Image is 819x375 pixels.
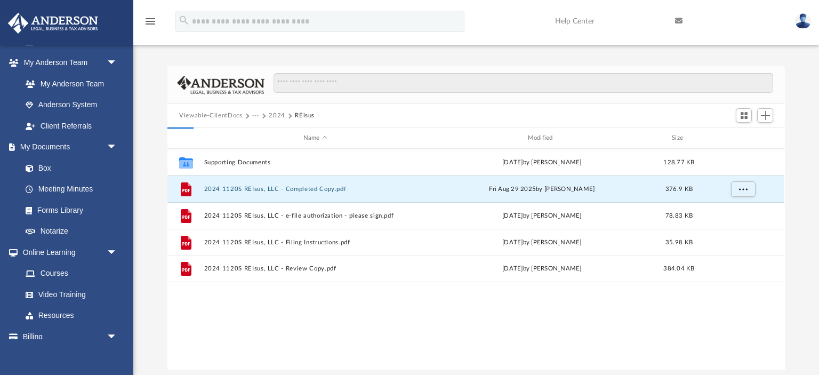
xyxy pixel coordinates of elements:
[7,137,128,158] a: My Documentsarrow_drop_down
[204,239,427,246] button: 2024 1120S REIsus, LLC - Filing Instructions.pdf
[431,133,653,143] div: Modified
[757,108,773,123] button: Add
[665,213,693,219] span: 78.83 KB
[795,13,811,29] img: User Pic
[204,133,426,143] div: Name
[295,111,315,121] button: REisus
[15,115,128,137] a: Client Referrals
[7,242,128,263] a: Online Learningarrow_drop_down
[7,52,128,74] a: My Anderson Teamarrow_drop_down
[431,238,653,248] div: [DATE] by [PERSON_NAME]
[658,133,701,143] div: Size
[15,179,128,200] a: Meeting Minutes
[665,186,693,192] span: 376.9 KB
[431,185,653,194] div: Fri Aug 29 2025 by [PERSON_NAME]
[731,181,756,197] button: More options
[107,326,128,348] span: arrow_drop_down
[15,221,128,242] a: Notarize
[172,133,199,143] div: id
[252,111,259,121] button: ···
[107,242,128,264] span: arrow_drop_down
[7,326,133,347] a: Billingarrow_drop_down
[204,265,427,272] button: 2024 1120S REIsus, LLC - Review Copy.pdf
[269,111,285,121] button: 2024
[15,94,128,116] a: Anderson System
[107,137,128,158] span: arrow_drop_down
[431,158,653,167] div: [DATE] by [PERSON_NAME]
[204,186,427,193] button: 2024 1120S REIsus, LLC - Completed Copy.pdf
[167,149,784,370] div: grid
[736,108,752,123] button: Switch to Grid View
[144,15,157,28] i: menu
[144,20,157,28] a: menu
[107,52,128,74] span: arrow_drop_down
[431,264,653,274] div: [DATE] by [PERSON_NAME]
[15,157,123,179] a: Box
[179,111,242,121] button: Viewable-ClientDocs
[5,13,101,34] img: Anderson Advisors Platinum Portal
[15,284,123,305] a: Video Training
[15,73,123,94] a: My Anderson Team
[178,14,190,26] i: search
[15,263,128,284] a: Courses
[15,200,123,221] a: Forms Library
[705,133,780,143] div: id
[431,211,653,221] div: [DATE] by [PERSON_NAME]
[665,240,693,245] span: 35.98 KB
[15,305,128,326] a: Resources
[274,73,773,93] input: Search files and folders
[664,159,695,165] span: 128.77 KB
[664,266,695,272] span: 384.04 KB
[204,212,427,219] button: 2024 1120S REIsus, LLC - e-file authorization - please sign.pdf
[204,159,427,166] button: Supporting Documents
